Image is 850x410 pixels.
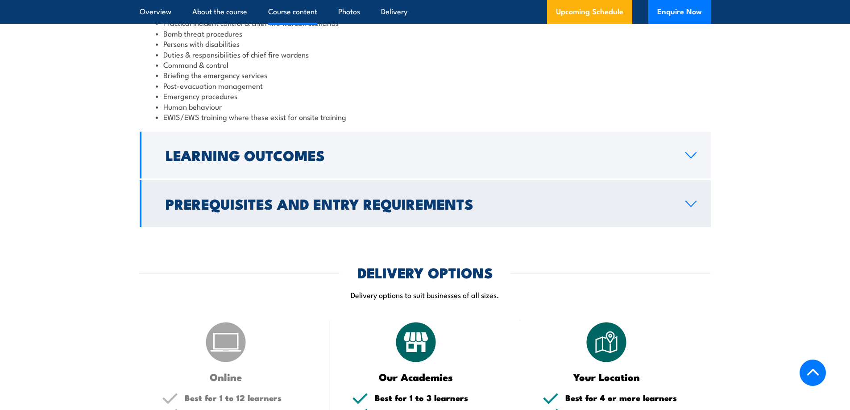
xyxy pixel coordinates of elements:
[543,372,671,382] h3: Your Location
[166,197,671,210] h2: Prerequisites and Entry Requirements
[156,59,695,70] li: Command & control
[156,112,695,122] li: EWIS/EWS training where these exist for onsite training
[140,180,711,227] a: Prerequisites and Entry Requirements
[156,38,695,49] li: Persons with disabilities
[375,393,498,402] h5: Best for 1 to 3 learners
[156,101,695,112] li: Human behaviour
[156,91,695,101] li: Emergency procedures
[166,149,671,161] h2: Learning Outcomes
[140,290,711,300] p: Delivery options to suit businesses of all sizes.
[357,266,493,278] h2: DELIVERY OPTIONS
[156,28,695,38] li: Bomb threat procedures
[156,80,695,91] li: Post-evacuation management
[185,393,308,402] h5: Best for 1 to 12 learners
[156,49,695,59] li: Duties & responsibilities of chief fire wardens
[156,70,695,80] li: Briefing the emergency services
[162,372,290,382] h3: Online
[565,393,688,402] h5: Best for 4 or more learners
[140,132,711,178] a: Learning Outcomes
[352,372,480,382] h3: Our Academies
